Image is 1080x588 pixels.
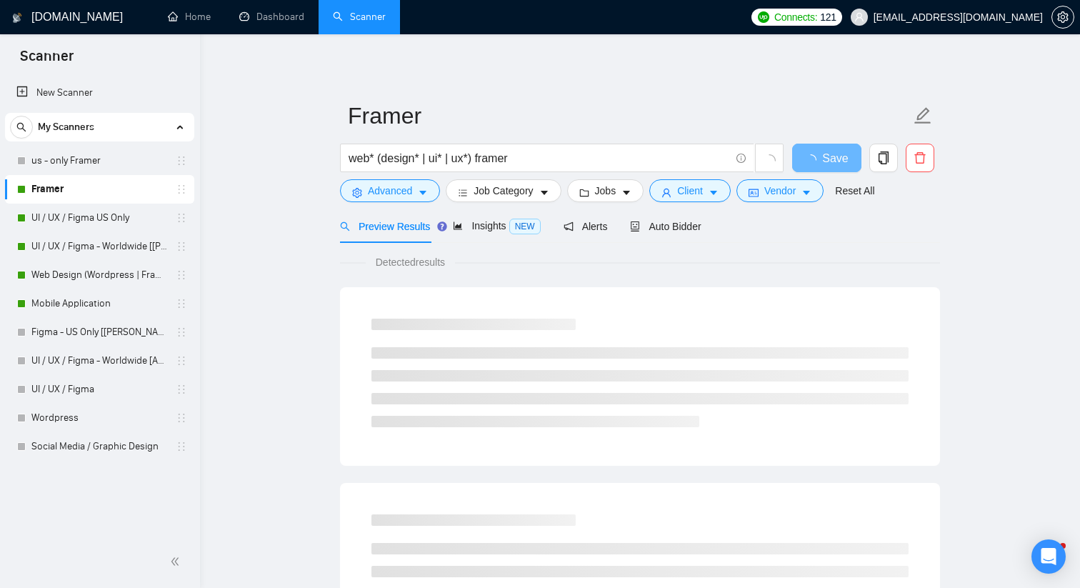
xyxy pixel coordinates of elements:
span: user [854,12,864,22]
button: copy [869,144,898,172]
span: idcard [749,187,759,198]
span: holder [176,298,187,309]
span: caret-down [621,187,631,198]
span: holder [176,155,187,166]
div: Open Intercom Messenger [1031,539,1066,574]
button: folderJobscaret-down [567,179,644,202]
div: Tooltip anchor [436,220,449,233]
span: Auto Bidder [630,221,701,232]
a: Figma - US Only [[PERSON_NAME]] [31,318,167,347]
button: delete [906,144,934,172]
span: notification [564,221,574,231]
span: holder [176,412,187,424]
span: Job Category [474,183,533,199]
a: Wordpress [31,404,167,432]
a: Reset All [835,183,874,199]
span: Jobs [595,183,616,199]
a: Social Media / Graphic Design [31,432,167,461]
span: Preview Results [340,221,430,232]
a: dashboardDashboard [239,11,304,23]
a: Mobile Application [31,289,167,318]
span: double-left [170,554,184,569]
span: NEW [509,219,541,234]
a: UI / UX / Figma - Worldwide [Anya] [31,347,167,375]
li: New Scanner [5,79,194,107]
li: My Scanners [5,113,194,461]
span: Save [822,149,848,167]
span: holder [176,269,187,281]
span: Connects: [774,9,817,25]
span: user [661,187,671,198]
span: folder [579,187,589,198]
button: idcardVendorcaret-down [736,179,824,202]
span: Vendor [764,183,796,199]
span: My Scanners [38,113,94,141]
span: area-chart [453,221,463,231]
span: caret-down [539,187,549,198]
span: Alerts [564,221,608,232]
span: setting [352,187,362,198]
button: settingAdvancedcaret-down [340,179,440,202]
span: caret-down [418,187,428,198]
button: barsJob Categorycaret-down [446,179,561,202]
a: Framer [31,175,167,204]
span: holder [176,384,187,395]
span: holder [176,441,187,452]
span: delete [906,151,934,164]
img: upwork-logo.png [758,11,769,23]
a: homeHome [168,11,211,23]
input: Search Freelance Jobs... [349,149,730,167]
span: setting [1052,11,1074,23]
span: holder [176,184,187,195]
span: edit [914,106,932,125]
a: UI / UX / Figma - Worldwide [[PERSON_NAME]] [31,232,167,261]
span: search [340,221,350,231]
span: loading [805,154,822,166]
a: UI / UX / Figma [31,375,167,404]
button: userClientcaret-down [649,179,731,202]
a: setting [1051,11,1074,23]
span: caret-down [709,187,719,198]
span: robot [630,221,640,231]
a: UI / UX / Figma US Only [31,204,167,232]
button: Save [792,144,861,172]
a: New Scanner [16,79,183,107]
a: searchScanner [333,11,386,23]
span: info-circle [736,154,746,163]
a: Web Design (Wordpress | Framer) [31,261,167,289]
button: search [10,116,33,139]
span: copy [870,151,897,164]
input: Scanner name... [348,98,911,134]
span: 121 [820,9,836,25]
span: loading [763,154,776,167]
span: Client [677,183,703,199]
span: Insights [453,220,540,231]
img: logo [12,6,22,29]
span: Scanner [9,46,85,76]
span: search [11,122,32,132]
span: holder [176,355,187,367]
span: Detected results [366,254,455,270]
span: caret-down [801,187,811,198]
span: bars [458,187,468,198]
span: holder [176,241,187,252]
span: Advanced [368,183,412,199]
span: holder [176,212,187,224]
span: holder [176,327,187,338]
button: setting [1051,6,1074,29]
a: us - only Framer [31,146,167,175]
